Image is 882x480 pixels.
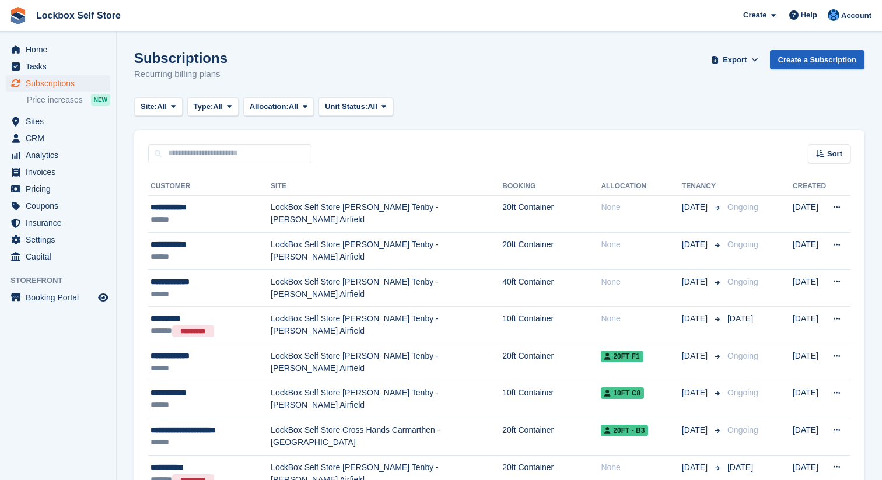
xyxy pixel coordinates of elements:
a: Lockbox Self Store [32,6,125,25]
span: Settings [26,232,96,248]
span: [DATE] [682,239,710,251]
td: 40ft Container [502,269,601,307]
span: Booking Portal [26,289,96,306]
span: Ongoing [727,240,758,249]
span: Ongoing [727,425,758,435]
span: Ongoing [727,202,758,212]
th: Created [793,177,826,196]
span: Ongoing [727,351,758,360]
a: menu [6,41,110,58]
td: LockBox Self Store [PERSON_NAME] Tenby - [PERSON_NAME] Airfield [271,195,502,233]
span: Account [841,10,871,22]
span: All [289,101,299,113]
span: [DATE] [682,350,710,362]
span: Sort [827,148,842,160]
img: Naomi Davies [828,9,839,21]
button: Allocation: All [243,97,314,117]
a: menu [6,58,110,75]
span: Tasks [26,58,96,75]
td: 20ft Container [502,344,601,381]
button: Export [709,50,761,69]
span: All [367,101,377,113]
a: Create a Subscription [770,50,864,69]
span: [DATE] [682,276,710,288]
td: 10ft Container [502,381,601,418]
button: Type: All [187,97,239,117]
div: None [601,201,682,213]
span: Subscriptions [26,75,96,92]
th: Tenancy [682,177,723,196]
span: All [213,101,223,113]
span: Ongoing [727,388,758,397]
span: Invoices [26,164,96,180]
span: Create [743,9,766,21]
td: LockBox Self Store [PERSON_NAME] Tenby - [PERSON_NAME] Airfield [271,381,502,418]
h1: Subscriptions [134,50,228,66]
td: [DATE] [793,381,826,418]
td: [DATE] [793,418,826,456]
span: CRM [26,130,96,146]
span: 20ft - B3 [601,425,648,436]
span: 20FT F1 [601,351,643,362]
a: menu [6,289,110,306]
a: menu [6,181,110,197]
span: [DATE] [682,201,710,213]
button: Unit Status: All [318,97,393,117]
a: menu [6,164,110,180]
td: [DATE] [793,269,826,307]
div: None [601,276,682,288]
span: [DATE] [727,463,753,472]
div: NEW [91,94,110,106]
a: menu [6,113,110,129]
td: LockBox Self Store Cross Hands Carmarthen - [GEOGRAPHIC_DATA] [271,418,502,456]
a: menu [6,147,110,163]
div: None [601,313,682,325]
img: stora-icon-8386f47178a22dfd0bd8f6a31ec36ba5ce8667c1dd55bd0f319d3a0aa187defe.svg [9,7,27,24]
span: Export [723,54,747,66]
span: Analytics [26,147,96,163]
td: [DATE] [793,233,826,270]
td: 20ft Container [502,418,601,456]
span: Allocation: [250,101,289,113]
a: menu [6,130,110,146]
span: Coupons [26,198,96,214]
td: 10ft Container [502,307,601,344]
th: Allocation [601,177,682,196]
td: [DATE] [793,307,826,344]
a: menu [6,75,110,92]
span: Type: [194,101,213,113]
span: Pricing [26,181,96,197]
span: Price increases [27,94,83,106]
td: 20ft Container [502,233,601,270]
th: Booking [502,177,601,196]
th: Customer [148,177,271,196]
span: All [157,101,167,113]
span: Storefront [10,275,116,286]
td: [DATE] [793,195,826,233]
td: LockBox Self Store [PERSON_NAME] Tenby - [PERSON_NAME] Airfield [271,307,502,344]
td: [DATE] [793,344,826,381]
span: [DATE] [682,313,710,325]
span: [DATE] [682,461,710,474]
span: Help [801,9,817,21]
div: None [601,461,682,474]
a: menu [6,215,110,231]
td: LockBox Self Store [PERSON_NAME] Tenby - [PERSON_NAME] Airfield [271,269,502,307]
span: Ongoing [727,277,758,286]
span: [DATE] [682,387,710,399]
span: Insurance [26,215,96,231]
td: 20ft Container [502,195,601,233]
span: Capital [26,248,96,265]
a: menu [6,232,110,248]
span: Site: [141,101,157,113]
a: Preview store [96,290,110,304]
td: LockBox Self Store [PERSON_NAME] Tenby - [PERSON_NAME] Airfield [271,233,502,270]
span: [DATE] [727,314,753,323]
a: menu [6,248,110,265]
p: Recurring billing plans [134,68,228,81]
span: Sites [26,113,96,129]
span: 10FT C8 [601,387,644,399]
span: Unit Status: [325,101,367,113]
a: menu [6,198,110,214]
span: [DATE] [682,424,710,436]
